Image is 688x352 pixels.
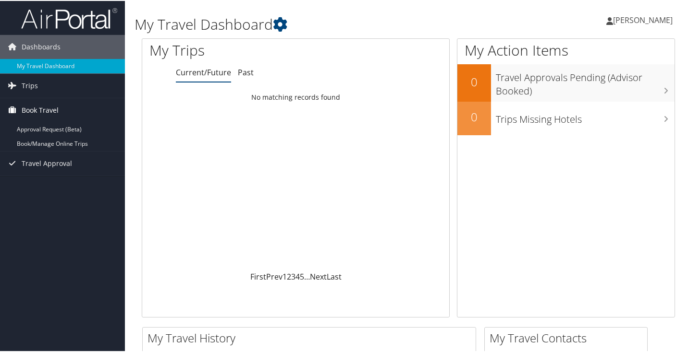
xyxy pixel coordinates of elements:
[22,34,61,58] span: Dashboards
[291,270,295,281] a: 3
[21,6,117,29] img: airportal-logo.png
[490,329,647,345] h2: My Travel Contacts
[283,270,287,281] a: 1
[287,270,291,281] a: 2
[147,329,476,345] h2: My Travel History
[457,63,675,100] a: 0Travel Approvals Pending (Advisor Booked)
[457,108,491,124] h2: 0
[238,66,254,77] a: Past
[457,39,675,59] h1: My Action Items
[300,270,304,281] a: 5
[327,270,342,281] a: Last
[295,270,300,281] a: 4
[176,66,231,77] a: Current/Future
[149,39,314,59] h1: My Trips
[496,107,675,125] h3: Trips Missing Hotels
[496,65,675,97] h3: Travel Approvals Pending (Advisor Booked)
[606,5,682,34] a: [PERSON_NAME]
[613,14,673,24] span: [PERSON_NAME]
[310,270,327,281] a: Next
[250,270,266,281] a: First
[266,270,283,281] a: Prev
[22,73,38,97] span: Trips
[22,151,72,175] span: Travel Approval
[22,97,59,121] span: Book Travel
[142,88,449,105] td: No matching records found
[135,13,500,34] h1: My Travel Dashboard
[304,270,310,281] span: …
[457,73,491,89] h2: 0
[457,101,675,134] a: 0Trips Missing Hotels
